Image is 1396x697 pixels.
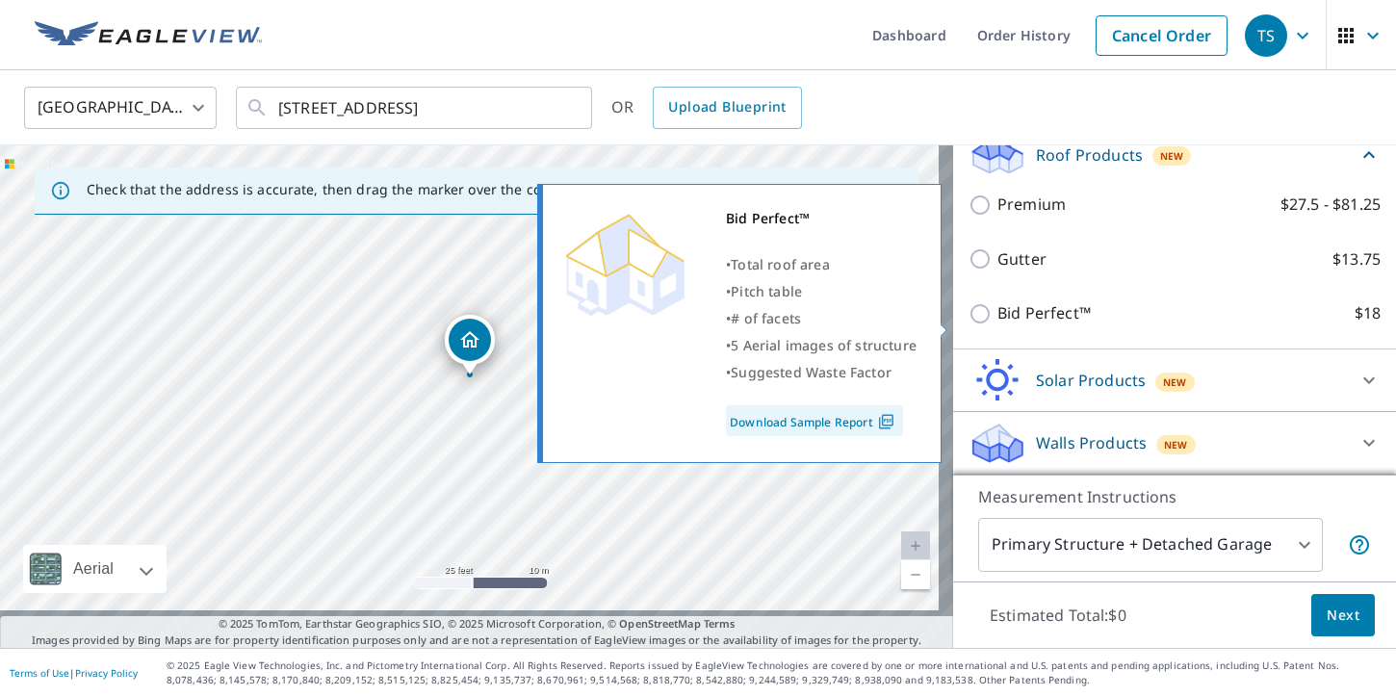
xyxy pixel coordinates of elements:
img: Pdf Icon [873,413,899,430]
div: Aerial [23,545,167,593]
p: Gutter [997,247,1047,271]
div: Primary Structure + Detached Garage [978,518,1323,572]
div: Solar ProductsNew [969,357,1381,403]
p: Estimated Total: $0 [974,594,1142,636]
span: 5 Aerial images of structure [731,336,917,354]
div: Aerial [67,545,119,593]
div: • [726,332,917,359]
div: • [726,359,917,386]
a: Cancel Order [1096,15,1228,56]
a: Terms [704,616,736,631]
span: # of facets [731,309,801,327]
span: Your report will include the primary structure and a detached garage if one exists. [1348,533,1371,556]
div: TS [1245,14,1287,57]
a: Privacy Policy [75,666,138,680]
a: Download Sample Report [726,405,903,436]
div: Dropped pin, building 1, Residential property, 5774 Wildwood Rd Crestview, FL 32536 [445,315,495,374]
p: Premium [997,193,1066,217]
span: Upload Blueprint [668,95,786,119]
div: Walls ProductsNew [969,420,1381,466]
p: | [10,667,138,679]
div: • [726,278,917,305]
p: Solar Products [1036,369,1146,392]
p: Bid Perfect™ [997,301,1091,325]
p: Check that the address is accurate, then drag the marker over the correct structure. [87,181,641,198]
p: $18 [1355,301,1381,325]
p: Roof Products [1036,143,1143,167]
span: Next [1327,604,1359,628]
img: EV Logo [35,21,262,50]
span: © 2025 TomTom, Earthstar Geographics SIO, © 2025 Microsoft Corporation, © [219,616,736,632]
span: New [1164,437,1188,452]
div: • [726,305,917,332]
p: Walls Products [1036,431,1147,454]
span: New [1163,374,1187,390]
p: Measurement Instructions [978,485,1371,508]
div: [GEOGRAPHIC_DATA] [24,81,217,135]
div: • [726,251,917,278]
p: $27.5 - $81.25 [1280,193,1381,217]
span: Suggested Waste Factor [731,363,892,381]
p: $13.75 [1332,247,1381,271]
a: Current Level 20, Zoom In Disabled [901,531,930,560]
a: Upload Blueprint [653,87,801,129]
a: Current Level 20, Zoom Out [901,560,930,589]
a: OpenStreetMap [619,616,700,631]
button: Next [1311,594,1375,637]
span: Total roof area [731,255,830,273]
a: Terms of Use [10,666,69,680]
img: Premium [557,205,692,321]
div: OR [611,87,802,129]
span: New [1160,148,1184,164]
div: Bid Perfect™ [726,205,917,232]
div: Roof ProductsNew [969,132,1381,177]
p: © 2025 Eagle View Technologies, Inc. and Pictometry International Corp. All Rights Reserved. Repo... [167,658,1386,687]
input: Search by address or latitude-longitude [278,81,553,135]
span: Pitch table [731,282,802,300]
